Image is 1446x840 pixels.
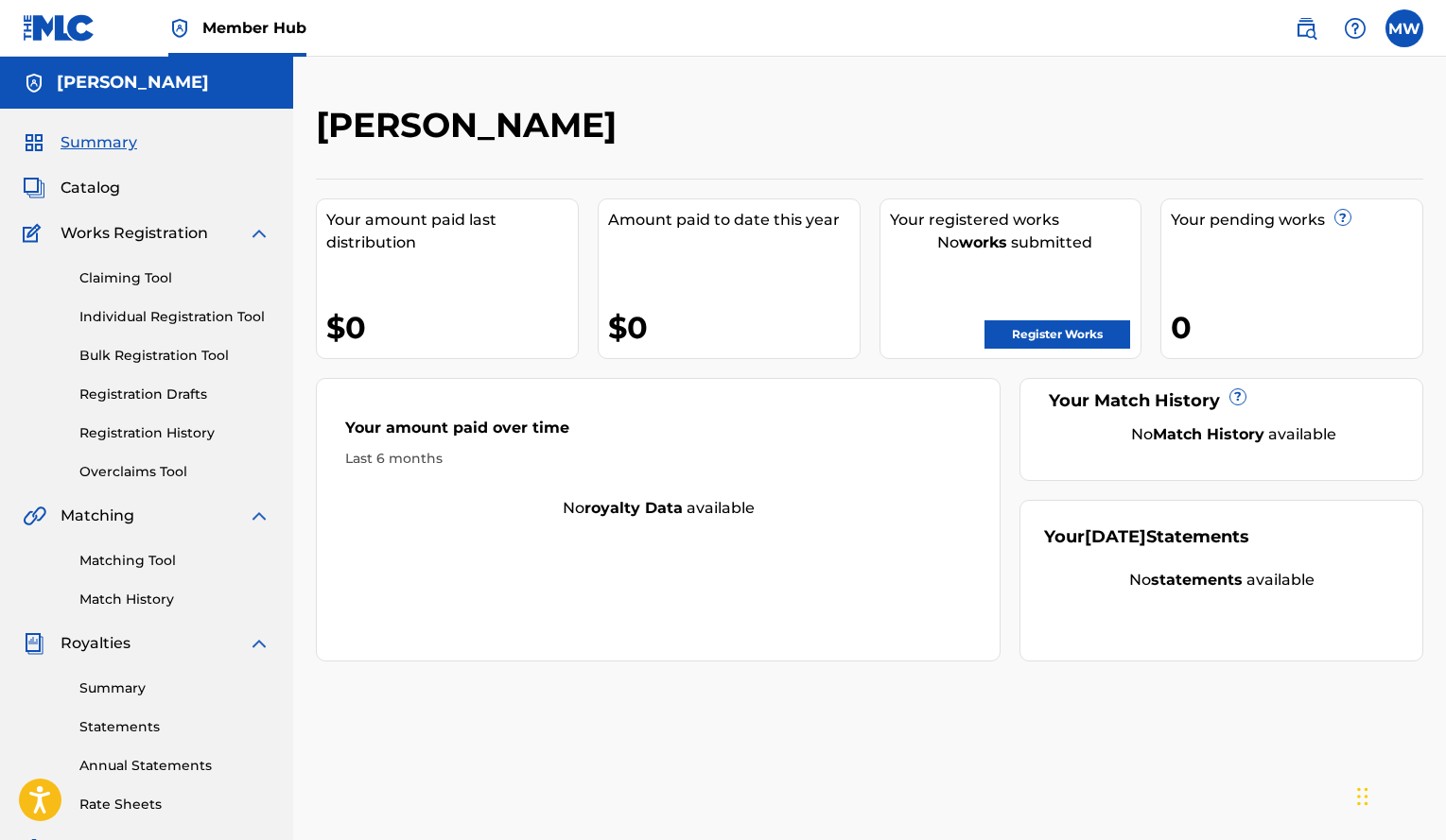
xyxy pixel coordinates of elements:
span: Royalties [61,632,131,655]
iframe: Chat Widget [1351,749,1446,840]
img: expand [248,222,270,245]
div: $0 [608,306,860,349]
span: Matching [61,505,134,527]
div: Your amount paid last distribution [326,209,578,254]
div: Your Match History [1044,388,1399,414]
a: Statements [79,717,270,737]
a: Bulk Registration Tool [79,346,270,366]
img: expand [248,632,270,655]
a: SummarySummary [23,131,137,154]
div: Help [1336,9,1374,47]
div: Last 6 months [345,449,971,469]
img: MLC Logo [23,14,96,42]
strong: Match History [1153,425,1264,443]
img: Catalog [23,177,45,199]
a: Registration Drafts [79,385,270,404]
a: Match History [79,590,270,609]
span: Member Hub [202,17,306,39]
span: ? [1335,210,1350,225]
div: 0 [1171,306,1422,349]
strong: works [959,233,1007,251]
span: Summary [61,131,137,154]
div: No available [1044,569,1399,591]
strong: royalty data [584,499,683,517]
span: Works Registration [61,222,208,245]
a: Overclaims Tool [79,462,270,482]
a: Register Works [984,320,1130,349]
a: Summary [79,678,270,698]
div: Your Statements [1044,524,1249,550]
img: Matching [23,505,46,527]
a: Annual Statements [79,756,270,776]
div: No available [1068,423,1399,446]
span: [DATE] [1085,526,1146,547]
img: Accounts [23,72,45,94]
iframe: Resource Center [1393,550,1446,702]
div: Your amount paid over time [345,417,971,449]
div: No available [317,497,1000,520]
img: expand [248,505,270,527]
a: Individual Registration Tool [79,307,270,327]
img: help [1344,17,1367,40]
a: Public Search [1287,9,1325,47]
a: Rate Sheets [79,795,270,814]
div: Drag [1357,768,1368,825]
img: search [1295,17,1317,40]
strong: statements [1151,571,1243,589]
img: Royalties [23,632,45,655]
h2: [PERSON_NAME] [316,104,626,146]
img: Summary [23,131,45,154]
a: CatalogCatalog [23,177,120,199]
div: No submitted [890,231,1141,254]
img: Works Registration [23,222,47,245]
span: Catalog [61,177,120,199]
div: Your pending works [1171,209,1422,231]
a: Registration History [79,423,270,443]
span: ? [1230,389,1246,404]
div: User Menu [1385,9,1423,47]
div: $0 [326,306,578,349]
a: Matching Tool [79,551,270,571]
img: Top Rightsholder [168,17,191,40]
div: Your registered works [890,209,1141,231]
h5: Michael Ward II [57,72,209,94]
div: Amount paid to date this year [608,209,860,231]
a: Claiming Tool [79,268,270,288]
